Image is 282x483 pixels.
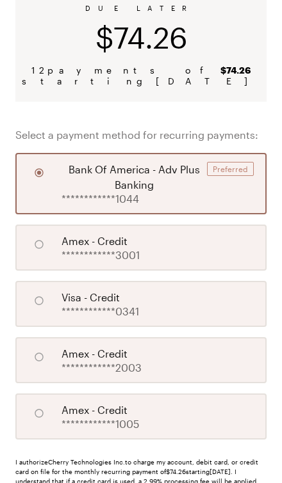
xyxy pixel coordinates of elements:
[207,162,254,176] div: Preferred
[31,65,251,75] span: 12 payments of
[62,162,207,193] span: Bank of America - Adv Plus Banking
[62,346,128,361] span: amex - credit
[62,290,120,305] span: visa - credit
[22,75,260,86] span: starting [DATE]
[220,65,251,75] b: $74.26
[62,234,128,249] span: amex - credit
[62,402,128,418] span: amex - credit
[95,20,187,54] span: $74.26
[85,4,197,12] span: DUE LATER
[15,127,267,143] span: Select a payment method for recurring payments:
